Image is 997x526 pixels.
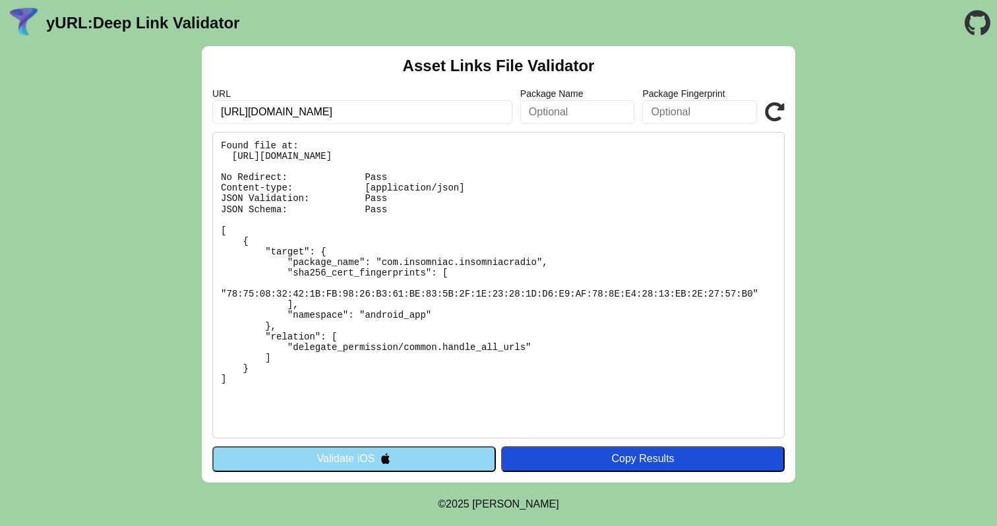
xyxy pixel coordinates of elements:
input: Optional [642,100,757,124]
label: URL [212,88,512,99]
input: Required [212,100,512,124]
button: Copy Results [501,446,785,471]
img: appleIcon.svg [380,453,391,464]
label: Package Name [520,88,635,99]
input: Optional [520,100,635,124]
span: 2025 [446,498,469,510]
img: yURL Logo [7,6,41,40]
label: Package Fingerprint [642,88,757,99]
div: Copy Results [508,453,778,465]
a: yURL:Deep Link Validator [46,14,239,32]
a: Michael Ibragimchayev's Personal Site [472,498,559,510]
button: Validate iOS [212,446,496,471]
pre: Found file at: [URL][DOMAIN_NAME] No Redirect: Pass Content-type: [application/json] JSON Validat... [212,132,785,438]
h2: Asset Links File Validator [403,57,595,75]
footer: © [438,482,559,526]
